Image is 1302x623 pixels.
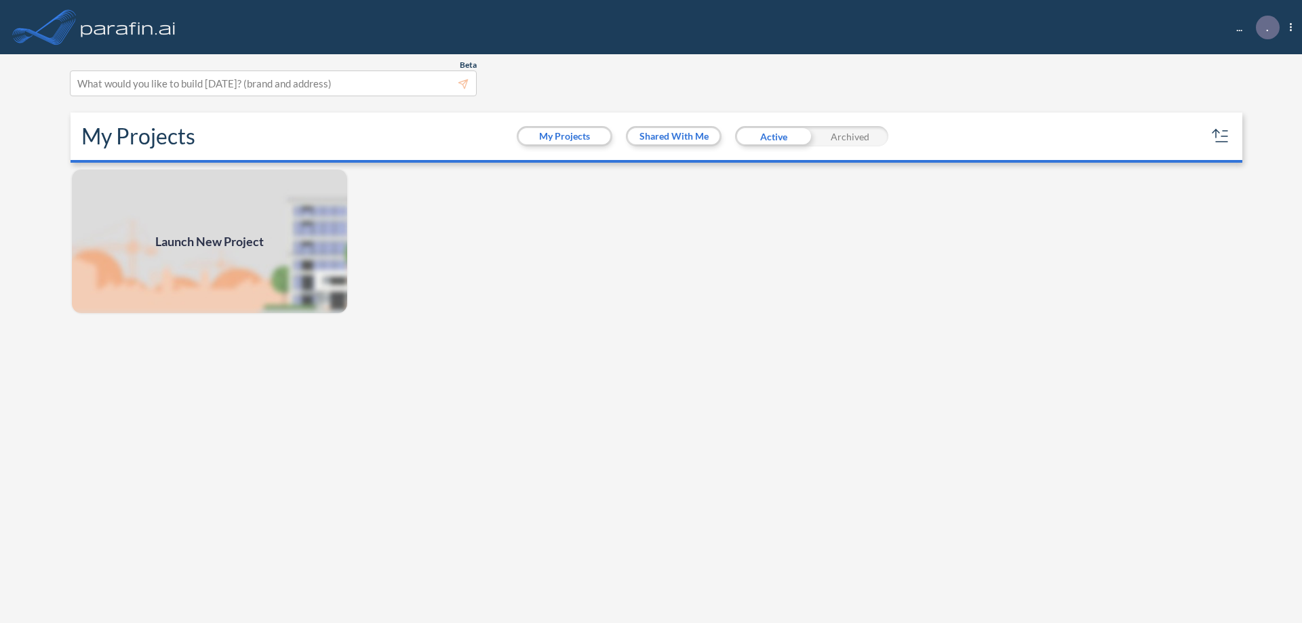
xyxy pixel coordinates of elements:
[1266,21,1269,33] p: .
[155,233,264,251] span: Launch New Project
[71,168,349,315] a: Launch New Project
[460,60,477,71] span: Beta
[519,128,610,144] button: My Projects
[1210,125,1231,147] button: sort
[1216,16,1292,39] div: ...
[628,128,719,144] button: Shared With Me
[812,126,888,146] div: Archived
[81,123,195,149] h2: My Projects
[735,126,812,146] div: Active
[78,14,178,41] img: logo
[71,168,349,315] img: add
